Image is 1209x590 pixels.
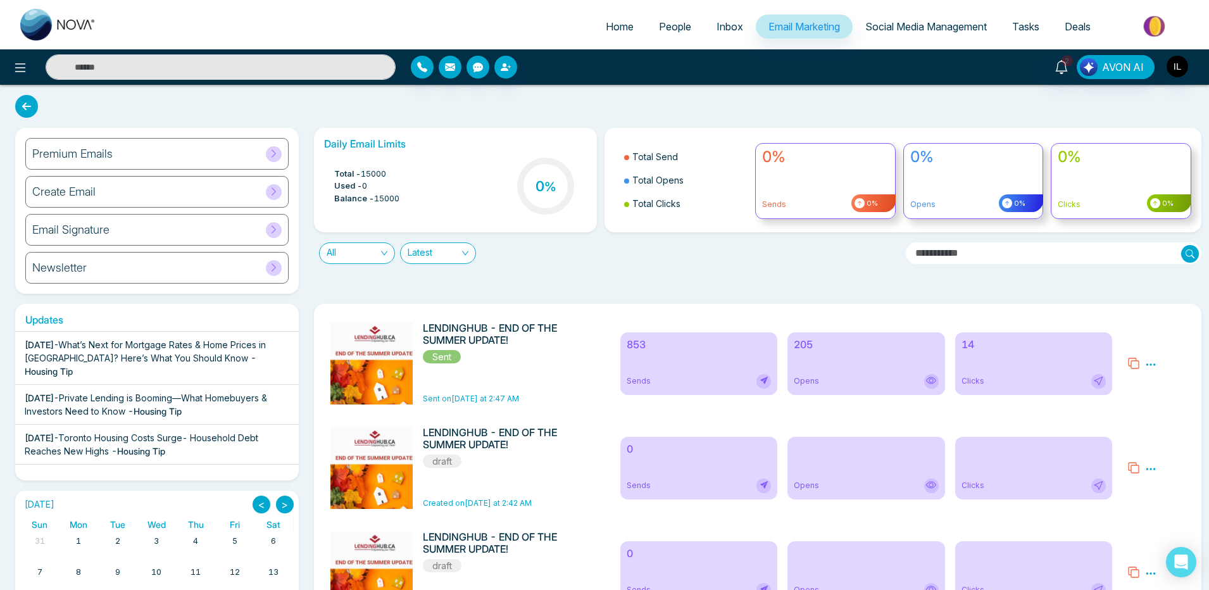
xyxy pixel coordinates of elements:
span: Created on [DATE] at 2:42 AM [423,498,532,508]
a: Saturday [264,517,283,532]
a: September 5, 2025 [230,532,240,550]
a: September 6, 2025 [268,532,279,550]
a: August 31, 2025 [32,532,47,550]
h6: Create Email [32,185,96,199]
td: September 6, 2025 [254,532,293,563]
td: September 2, 2025 [98,532,137,563]
a: September 13, 2025 [266,563,281,581]
span: All [327,243,387,263]
h6: Updates [15,314,299,326]
span: Toronto Housing Costs Surge- Household Debt Reaches New Highs [25,432,258,456]
span: draft [423,559,461,572]
h3: 0 [536,178,556,194]
a: September 1, 2025 [73,532,84,550]
span: Sends [627,480,651,491]
a: September 3, 2025 [151,532,161,550]
a: Tasks [999,15,1052,39]
h6: 205 [794,339,939,351]
h6: 0 [627,548,772,560]
a: Monday [67,517,90,532]
span: 15000 [374,192,399,205]
h4: 0% [910,148,1037,166]
span: Clicks [962,480,984,491]
div: - [25,391,289,418]
span: 15000 [361,168,386,180]
span: Used - [334,180,362,192]
td: September 3, 2025 [137,532,177,563]
p: Opens [910,199,1037,210]
div: - [25,338,289,378]
h6: Premium Emails [32,147,113,161]
li: Total Clicks [624,192,748,215]
span: Home [606,20,634,33]
span: Opens [794,375,819,387]
span: Email Marketing [768,20,840,33]
span: 0% [1160,198,1174,209]
span: [DATE] [25,339,54,350]
span: 2 [1062,55,1073,66]
td: August 31, 2025 [20,532,60,563]
span: Deals [1065,20,1091,33]
button: AVON AI [1077,55,1155,79]
a: Home [593,15,646,39]
li: Total Send [624,145,748,168]
h6: Daily Email Limits [324,138,587,150]
a: Tuesday [108,517,128,532]
h6: Newsletter [32,261,87,275]
a: Sunday [29,517,50,532]
span: 0% [865,198,878,209]
span: Sends [627,375,651,387]
span: Clicks [962,375,984,387]
h6: Email Signature [32,223,110,237]
span: What’s Next for Mortgage Rates & Home Prices in [GEOGRAPHIC_DATA]? Here’s What You Should Know [25,339,266,363]
a: September 9, 2025 [113,563,123,581]
h6: LENDINGHUB - END OF THE SUMMER UPDATE! [423,531,560,555]
td: September 1, 2025 [60,532,99,563]
button: > [276,496,294,513]
span: Sent on [DATE] at 2:47 AM [423,394,519,403]
span: Latest [408,243,468,263]
span: Social Media Management [865,20,987,33]
span: Opens [794,480,819,491]
a: Email Marketing [756,15,853,39]
div: - [25,431,289,458]
span: 0% [1012,198,1025,209]
a: September 11, 2025 [188,563,203,581]
h6: 853 [627,339,772,351]
p: Sends [762,199,889,210]
span: AVON AI [1102,60,1144,75]
span: Balance - [334,192,374,205]
span: Inbox [717,20,743,33]
img: Market-place.gif [1110,12,1201,41]
a: Social Media Management [853,15,999,39]
span: Total - [334,168,361,180]
img: Lead Flow [1080,58,1098,76]
div: Open Intercom Messenger [1166,547,1196,577]
span: draft [423,455,461,468]
img: Nova CRM Logo [20,9,96,41]
a: Inbox [704,15,756,39]
a: September 8, 2025 [73,563,84,581]
span: Sent [423,350,461,363]
span: People [659,20,691,33]
h4: 0% [762,148,889,166]
p: Clicks [1058,199,1184,210]
td: September 4, 2025 [176,532,215,563]
button: < [253,496,270,513]
a: Deals [1052,15,1103,39]
span: - Housing Tip [111,446,165,456]
td: September 5, 2025 [215,532,254,563]
a: 2 [1046,55,1077,77]
a: September 4, 2025 [191,532,201,550]
li: Total Opens [624,168,748,192]
h6: 0 [627,443,772,455]
span: 0 [362,180,367,192]
h6: 14 [962,339,1106,351]
a: September 12, 2025 [227,563,242,581]
img: User Avatar [1167,56,1188,77]
span: % [544,179,556,194]
a: Friday [227,517,242,532]
a: Wednesday [145,517,168,532]
a: September 10, 2025 [149,563,164,581]
span: - Housing Tip [128,406,182,417]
